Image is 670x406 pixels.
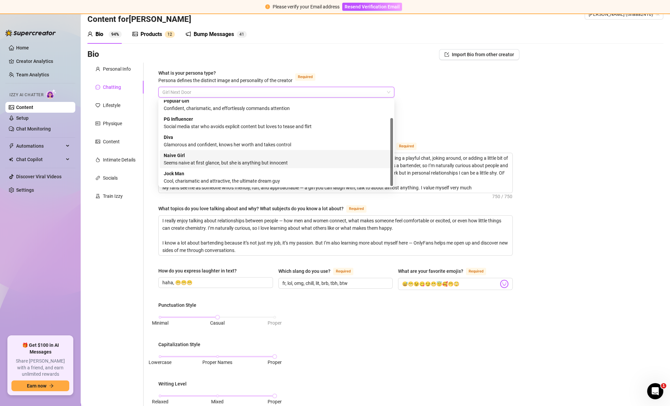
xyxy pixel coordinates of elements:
[345,4,400,9] span: Resend Verification Email
[11,358,69,378] span: Share [PERSON_NAME] with a friend, and earn unlimited rewards
[162,87,390,97] span: Girl Next Door
[16,45,29,50] a: Home
[158,380,187,387] div: Writing Level
[72,11,85,24] img: Profile image for Giselle
[87,31,93,37] span: user
[158,205,374,213] label: What topics do you love talking about and why? What subjects do you know a lot about?
[16,174,62,179] a: Discover Viral Videos
[239,32,242,37] span: 4
[27,383,46,389] span: Earn now
[210,320,225,326] span: Casual
[158,267,241,274] label: How do you express laughter in text?
[158,341,205,348] label: Capitalization Style
[164,153,185,158] strong: Naive Girl
[396,143,417,150] span: Required
[16,105,33,110] a: Content
[95,121,100,126] span: idcard
[85,11,98,24] img: Profile image for Ella
[103,192,123,200] div: Train Izzy
[273,3,340,10] div: Please verify your Email address
[16,154,64,165] span: Chat Copilot
[49,383,54,388] span: arrow-right
[95,139,100,144] span: picture
[152,320,168,326] span: Minimal
[95,67,100,71] span: user
[170,32,172,37] span: 2
[158,267,237,274] div: How do you express laughter in text?
[116,11,128,23] div: Close
[158,78,292,83] span: Persona defines the distinct image and personality of the creator
[211,399,224,404] span: Mixed
[11,342,69,355] span: 🎁 Get $100 in AI Messages
[268,360,282,365] span: Proper
[164,98,189,104] strong: Popular Girl
[295,73,315,81] span: Required
[46,89,56,99] img: AI Chatter
[398,267,494,275] label: What are your favorite emojis?
[38,172,73,180] div: Improvement
[164,171,184,176] strong: Jock Man
[268,320,282,326] span: Proper
[661,383,666,389] span: 1
[103,174,118,182] div: Socials
[13,13,58,23] img: logo
[9,227,24,231] span: Home
[186,31,191,37] span: notification
[7,120,127,167] img: Izzy just got smarter and safer ✨
[158,70,292,83] span: What is your persona type?
[16,56,70,67] a: Creator Analytics
[79,227,89,231] span: Help
[164,141,389,148] div: Glamorous and confident, knows her worth and takes control
[14,184,109,191] div: Izzy just got smarter and safer ✨
[164,116,193,122] strong: PG Influencer
[67,210,101,237] button: Help
[11,380,69,391] button: Earn nowarrow-right
[14,172,35,180] div: Update
[346,205,366,213] span: Required
[466,268,486,275] span: Required
[16,187,34,193] a: Settings
[103,65,131,73] div: Personal Info
[165,31,175,38] sup: 12
[141,30,162,38] div: Products
[103,156,135,163] div: Intimate Details
[132,31,138,37] span: picture
[402,280,499,288] input: What are your favorite emojis?
[164,105,389,112] div: Confident, charismatic, and effortlessly commands attention
[282,280,388,287] input: Which slang do you use?
[9,157,13,162] img: Chat Copilot
[13,71,121,82] p: How can we help?
[149,360,171,365] span: Lowercase
[95,103,100,108] span: heart
[158,301,201,309] label: Punctuation Style
[444,52,449,57] span: import
[5,30,56,36] img: logo-BBDzfeDw.svg
[103,138,120,145] div: Content
[452,52,514,57] span: Import Bio from other creator
[439,49,519,60] button: Import Bio from other creator
[158,205,344,212] div: What topics do you love talking about and why? What subjects do you know a lot about?
[101,210,134,237] button: News
[95,30,103,38] div: Bio
[16,141,64,151] span: Automations
[103,102,120,109] div: Lifestyle
[111,227,124,231] span: News
[164,177,389,185] div: Cool, charismatic and attractive, the ultimate dream guy
[87,49,99,60] h3: Bio
[268,399,282,404] span: Proper
[278,267,330,275] div: Which slang do you use?
[162,279,268,286] input: How do you express laughter in text?
[16,72,49,77] a: Team Analytics
[13,48,121,71] p: Hi [PERSON_NAME].[PERSON_NAME]
[158,341,200,348] div: Capitalization Style
[159,216,512,255] textarea: What topics do you love talking about and why? What subjects do you know a lot about?
[16,115,29,121] a: Setup
[95,157,100,162] span: fire
[278,267,361,275] label: Which slang do you use?
[103,83,121,91] div: Chatting
[194,30,234,38] div: Bump Messages
[342,3,402,11] button: Resend Verification Email
[265,4,270,9] span: exclamation-circle
[9,92,43,98] span: Izzy AI Chatter
[34,210,67,237] button: Messages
